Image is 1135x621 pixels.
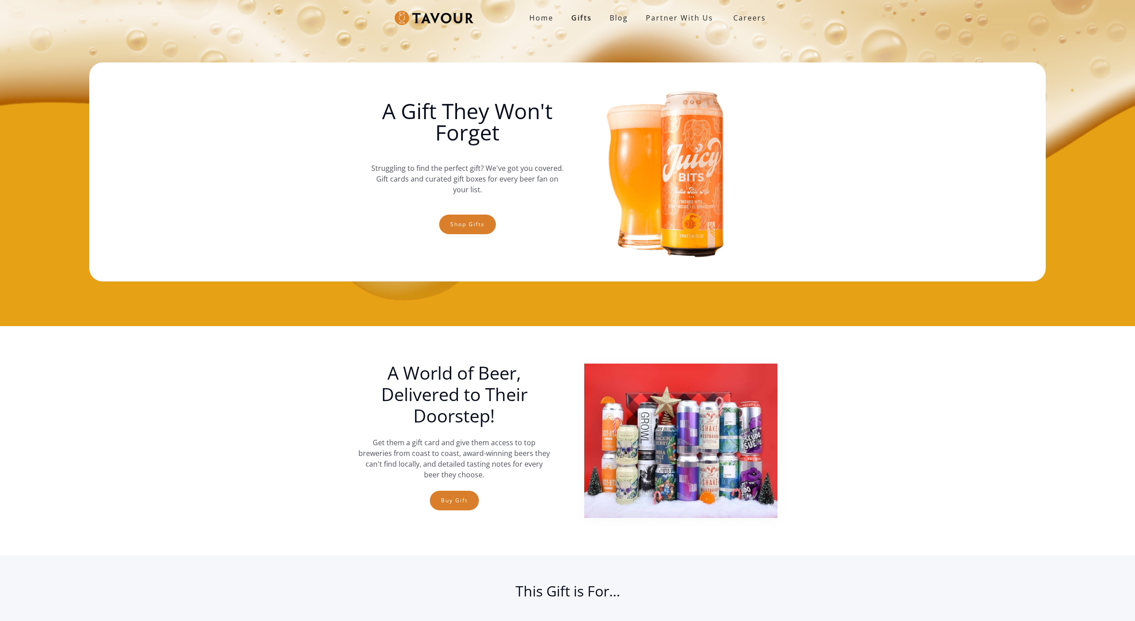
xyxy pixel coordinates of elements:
strong: Home [529,13,553,23]
h2: This Gift is For... [358,582,777,609]
h1: A World of Beer, Delivered to Their Doorstep! [358,362,551,426]
h1: A Gift They Won't Forget [371,100,564,143]
a: partner with us [637,9,722,27]
a: Home [520,9,562,27]
a: Blog [601,9,637,27]
p: Struggling to find the perfect gift? We've got you covered. Gift cards and curated gift boxes for... [371,154,564,204]
strong: Careers [733,9,766,27]
p: Get them a gift card and give them access to top breweries from coast to coast, award-winning bee... [358,437,551,480]
a: Careers [722,5,773,30]
a: Shop gifts [439,215,496,234]
a: Buy Gift [430,491,479,510]
a: Gifts [562,9,601,27]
